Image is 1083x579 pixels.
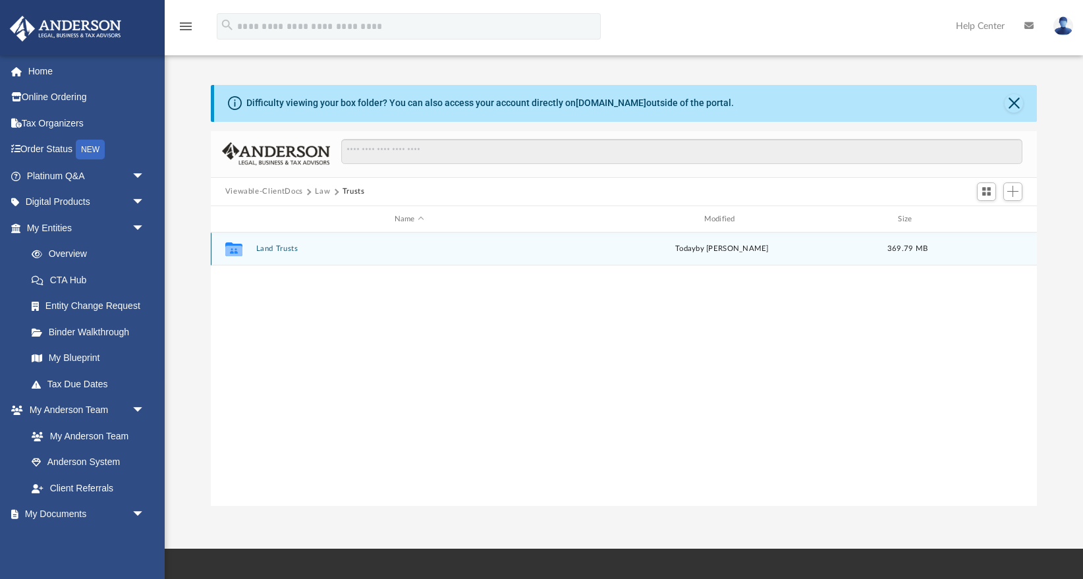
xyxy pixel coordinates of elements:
a: My Documentsarrow_drop_down [9,501,158,528]
a: Tax Organizers [9,110,165,136]
a: Digital Productsarrow_drop_down [9,189,165,215]
input: Search files and folders [341,139,1022,164]
a: Overview [18,241,165,267]
a: Tax Due Dates [18,371,165,397]
div: id [939,213,1032,225]
a: Binder Walkthrough [18,319,165,345]
a: Order StatusNEW [9,136,165,163]
img: Anderson Advisors Platinum Portal [6,16,125,41]
a: Anderson System [18,449,158,476]
a: CTA Hub [18,267,165,293]
div: Difficulty viewing your box folder? You can also access your account directly on outside of the p... [246,96,734,110]
span: arrow_drop_down [132,163,158,190]
span: 369.79 MB [887,246,928,253]
span: today [675,246,696,253]
button: Law [315,186,330,198]
span: arrow_drop_down [132,189,158,216]
div: Modified [568,213,875,225]
a: My Anderson Team [18,423,152,449]
a: My Entitiesarrow_drop_down [9,215,165,241]
a: Box [18,527,152,553]
button: Trusts [343,186,365,198]
button: Switch to Grid View [977,182,997,201]
div: id [216,213,249,225]
div: by [PERSON_NAME] [569,244,875,256]
a: Client Referrals [18,475,158,501]
i: menu [178,18,194,34]
span: arrow_drop_down [132,501,158,528]
span: arrow_drop_down [132,397,158,424]
button: Close [1005,94,1023,113]
div: Size [881,213,933,225]
a: My Anderson Teamarrow_drop_down [9,397,158,424]
button: Viewable-ClientDocs [225,186,303,198]
div: NEW [76,140,105,159]
a: Entity Change Request [18,293,165,319]
span: arrow_drop_down [132,215,158,242]
a: Platinum Q&Aarrow_drop_down [9,163,165,189]
a: My Blueprint [18,345,158,372]
div: Name [255,213,562,225]
button: Land Trusts [256,245,563,254]
a: menu [178,25,194,34]
i: search [220,18,235,32]
a: Online Ordering [9,84,165,111]
div: grid [211,233,1038,506]
a: [DOMAIN_NAME] [576,97,646,108]
a: Home [9,58,165,84]
img: User Pic [1053,16,1073,36]
button: Add [1003,182,1023,201]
